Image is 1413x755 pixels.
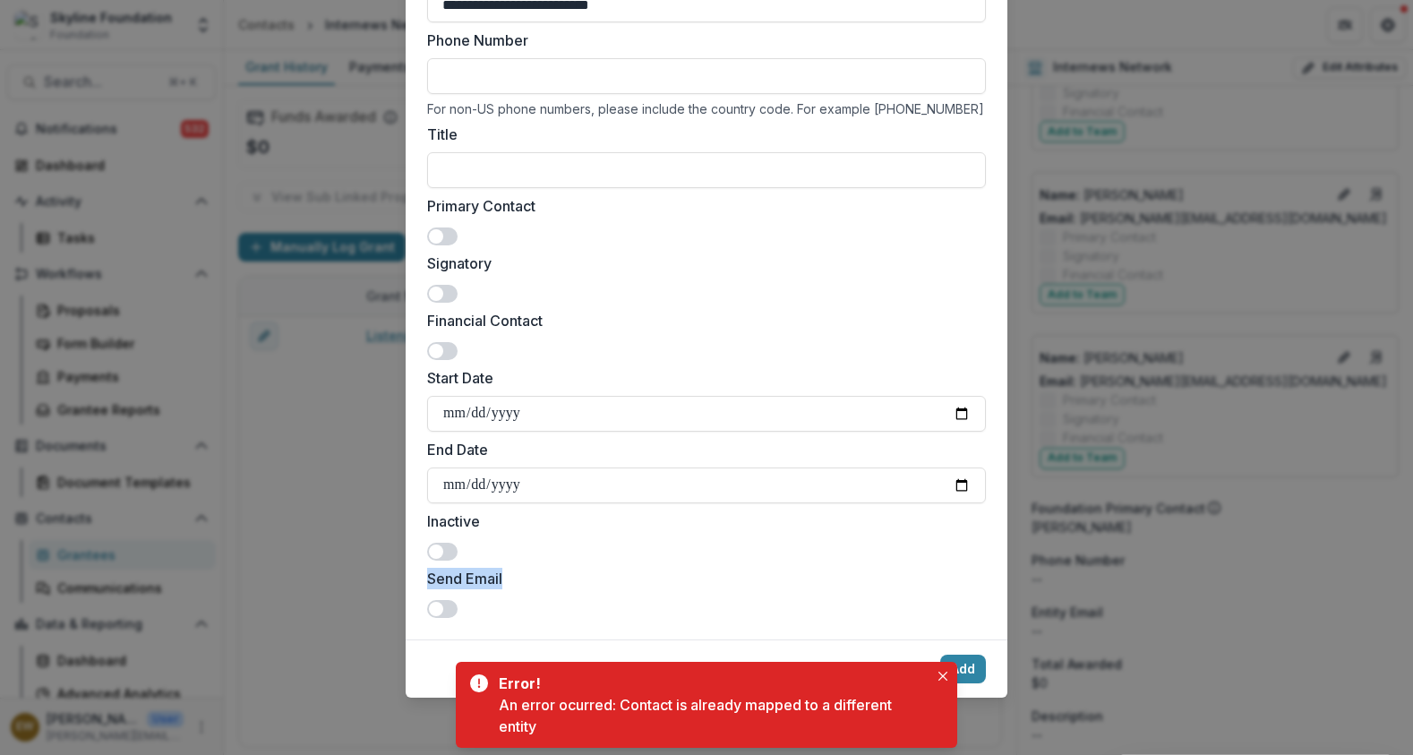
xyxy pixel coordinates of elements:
[499,673,921,694] div: Error!
[427,30,975,51] label: Phone Number
[940,655,986,683] button: Add
[932,665,954,687] button: Close
[871,655,929,683] button: Close
[427,253,975,274] label: Signatory
[499,694,929,737] div: An error ocurred: Contact is already mapped to a different entity
[427,195,975,217] label: Primary Contact
[427,367,975,389] label: Start Date
[427,101,986,116] div: For non-US phone numbers, please include the country code. For example [PHONE_NUMBER]
[427,439,975,460] label: End Date
[427,124,975,145] label: Title
[427,510,975,532] label: Inactive
[427,310,975,331] label: Financial Contact
[427,568,975,589] label: Send Email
